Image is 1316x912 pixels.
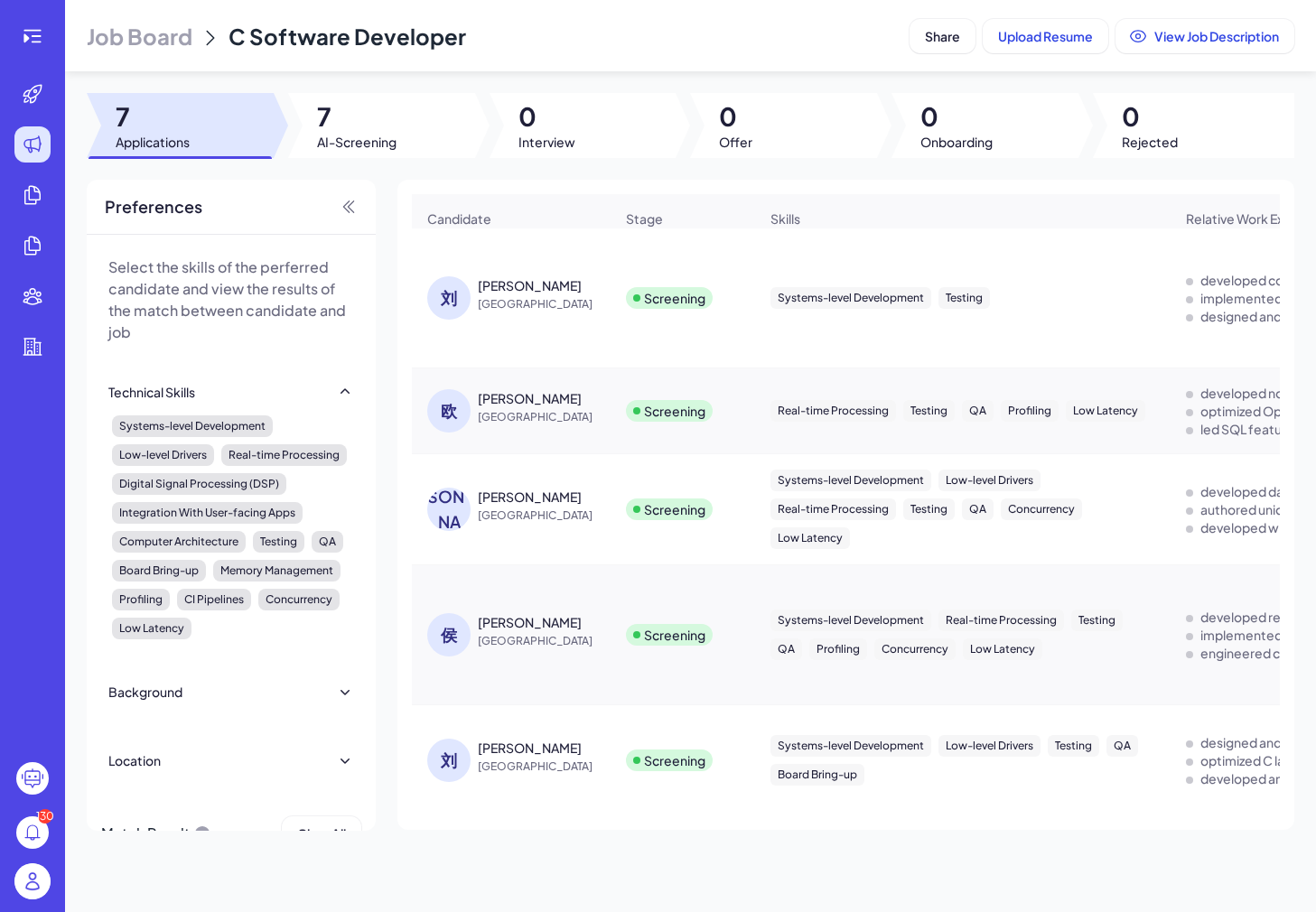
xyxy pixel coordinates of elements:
div: [PERSON_NAME] [427,488,471,531]
div: Board Bring-up [770,764,864,786]
span: AI-Screening [317,133,397,151]
span: Stage [626,209,663,228]
div: Testing [253,531,304,553]
div: Real-time Processing [938,610,1064,631]
div: Low-level Drivers [938,470,1041,491]
span: [GEOGRAPHIC_DATA] [478,632,613,650]
span: 7 [317,100,397,133]
div: Testing [1048,735,1099,757]
div: Computer Architecture [112,531,246,553]
div: QA [770,638,802,660]
span: Interview [518,133,575,151]
div: Real-time Processing [770,400,896,422]
div: CI Pipelines [177,589,251,610]
div: Testing [903,498,955,520]
button: Clear All [282,816,361,851]
span: C Software Developer [229,23,466,50]
span: Candidate [427,209,491,228]
button: Share [910,19,975,53]
div: Testing [938,287,990,309]
span: 0 [518,100,575,133]
div: Low-level Drivers [112,444,214,466]
div: QA [962,498,994,520]
div: Profiling [1001,400,1059,422]
div: QA [1106,735,1138,757]
div: Location [108,751,161,769]
span: Rejected [1122,133,1178,151]
span: Upload Resume [998,28,1093,44]
span: View Job Description [1154,28,1279,44]
span: Skills [770,209,800,228]
div: Screening [644,626,705,644]
span: [GEOGRAPHIC_DATA] [478,295,613,313]
span: [GEOGRAPHIC_DATA] [478,408,613,426]
button: Upload Resume [983,19,1108,53]
span: Offer [719,133,752,151]
div: 侯本栋 [478,613,582,631]
div: Technical Skills [108,383,195,401]
div: Concurrency [1001,498,1082,520]
span: 0 [1122,100,1178,133]
div: 刘 [427,276,471,320]
div: Testing [903,400,955,422]
div: Systems-level Development [770,735,931,757]
div: Screening [644,402,705,420]
div: Low Latency [770,527,850,549]
div: Background [108,683,182,701]
span: Onboarding [920,133,993,151]
span: Job Board [87,22,192,51]
span: [GEOGRAPHIC_DATA] [478,507,613,525]
div: Match Result [101,816,211,851]
div: Low Latency [112,618,191,639]
div: 欧 [427,389,471,433]
span: Preferences [105,194,202,219]
button: View Job Description [1115,19,1294,53]
span: Clear All [297,825,346,842]
span: 7 [116,100,190,133]
div: QA [312,531,343,553]
div: Systems-level Development [770,610,931,631]
div: Systems-level Development [770,470,931,491]
div: Real-time Processing [770,498,896,520]
div: Screening [644,500,705,518]
div: Profiling [809,638,867,660]
div: 刘 [427,739,471,782]
div: Memory Management [213,560,341,582]
div: Low Latency [1066,400,1145,422]
div: Screening [644,751,705,769]
div: 侯 [427,613,471,656]
div: Board Bring-up [112,560,206,582]
div: 刘伟鑫 [478,739,582,757]
span: 0 [719,100,752,133]
span: Share [925,28,960,44]
div: Systems-level Development [770,287,931,309]
span: 0 [920,100,993,133]
div: Low Latency [963,638,1042,660]
div: Screening [644,289,705,307]
div: Testing [1071,610,1123,631]
div: Integration With User-facing Apps [112,502,303,524]
div: QA [962,400,994,422]
span: Applications [116,133,190,151]
div: 赖则威 [478,488,582,506]
div: Digital Signal Processing (DSP) [112,473,286,495]
div: 130 [38,809,52,824]
div: 欧阳颖 [478,389,582,407]
div: Concurrency [874,638,956,660]
div: Systems-level Development [112,415,273,437]
div: Real-time Processing [221,444,347,466]
img: user_logo.png [14,863,51,899]
span: [GEOGRAPHIC_DATA] [478,758,613,776]
div: Low-level Drivers [938,735,1041,757]
div: Concurrency [258,589,340,610]
div: 刘晓东 [478,276,582,294]
p: Select the skills of the perferred candidate and view the results of the match between candidate ... [108,256,354,343]
div: Profiling [112,589,170,610]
